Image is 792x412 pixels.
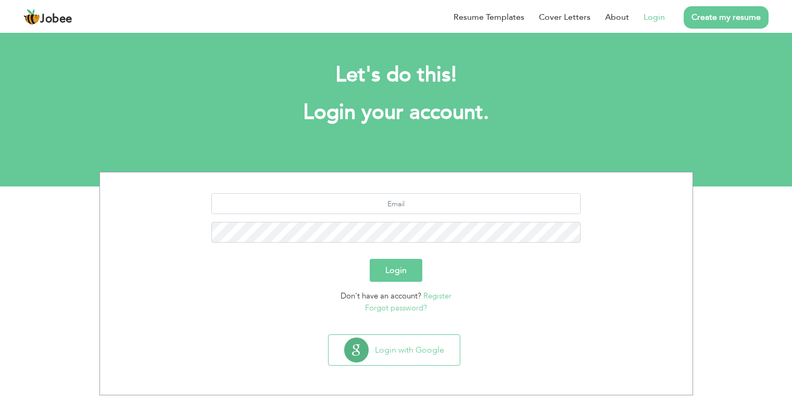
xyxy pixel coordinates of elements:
h2: Let's do this! [115,61,677,89]
a: Jobee [23,9,72,26]
span: Don't have an account? [341,291,421,301]
img: jobee.io [23,9,40,26]
a: About [605,11,629,23]
a: Forgot password? [365,303,427,313]
button: Login with Google [329,335,460,365]
a: Create my resume [684,6,769,29]
span: Jobee [40,14,72,25]
a: Login [644,11,665,23]
h1: Login your account. [115,99,677,126]
a: Cover Letters [539,11,590,23]
a: Register [423,291,451,301]
a: Resume Templates [454,11,524,23]
button: Login [370,259,422,282]
input: Email [211,193,581,214]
